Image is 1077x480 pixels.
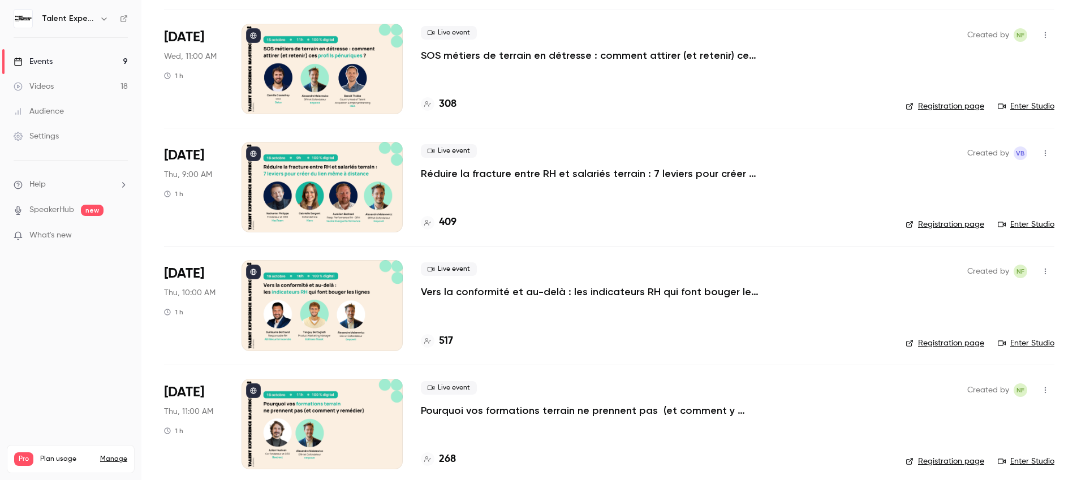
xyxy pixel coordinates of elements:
a: Pourquoi vos formations terrain ne prennent pas (et comment y remédier) [421,404,760,417]
div: Oct 15 Wed, 11:00 AM (Europe/Paris) [164,24,223,114]
div: 1 h [164,189,183,198]
div: Audience [14,106,64,117]
a: Enter Studio [998,456,1054,467]
div: Settings [14,131,59,142]
a: SOS métiers de terrain en détresse : comment attirer (et retenir) ces profils pénuriques ? [421,49,760,62]
div: Events [14,56,53,67]
span: [DATE] [164,265,204,283]
span: Created by [967,265,1009,278]
span: Created by [967,146,1009,160]
div: Oct 16 Thu, 9:00 AM (Europe/Paris) [164,142,223,232]
span: Wed, 11:00 AM [164,51,217,62]
span: Noémie Forcella [1014,265,1027,278]
span: VB [1016,146,1025,160]
div: Oct 16 Thu, 10:00 AM (Europe/Paris) [164,260,223,351]
span: [DATE] [164,28,204,46]
span: Help [29,179,46,191]
h4: 517 [439,334,453,349]
div: 1 h [164,308,183,317]
span: Thu, 9:00 AM [164,169,212,180]
img: Talent Experience Masterclass [14,10,32,28]
a: 308 [421,97,456,112]
span: new [81,205,104,216]
a: Réduire la fracture entre RH et salariés terrain : 7 leviers pour créer du lien même à distance [421,167,760,180]
span: Thu, 10:00 AM [164,287,216,299]
span: [DATE] [164,146,204,165]
span: Live event [421,381,477,395]
h4: 409 [439,215,456,230]
span: Noémie Forcella [1014,28,1027,42]
h4: 308 [439,97,456,112]
a: 268 [421,452,456,467]
a: Registration page [906,338,984,349]
a: Registration page [906,219,984,230]
span: What's new [29,230,72,241]
a: SpeakerHub [29,204,74,216]
div: 1 h [164,426,183,435]
h4: 268 [439,452,456,467]
h6: Talent Experience Masterclass [42,13,95,24]
span: Created by [967,383,1009,397]
span: Live event [421,262,477,276]
span: NF [1016,28,1024,42]
span: Noémie Forcella [1014,383,1027,397]
iframe: Noticeable Trigger [114,231,128,241]
a: Manage [100,455,127,464]
span: Thu, 11:00 AM [164,406,213,417]
span: Plan usage [40,455,93,464]
span: Victoire Baba [1014,146,1027,160]
div: Videos [14,81,54,92]
div: Oct 16 Thu, 11:00 AM (Europe/Paris) [164,379,223,469]
span: NF [1016,383,1024,397]
a: Enter Studio [998,101,1054,112]
a: Vers la conformité et au-delà : les indicateurs RH qui font bouger les lignes [421,285,760,299]
a: Registration page [906,456,984,467]
span: [DATE] [164,383,204,401]
span: NF [1016,265,1024,278]
a: 409 [421,215,456,230]
span: Live event [421,144,477,158]
span: Live event [421,26,477,40]
span: Created by [967,28,1009,42]
li: help-dropdown-opener [14,179,128,191]
a: Registration page [906,101,984,112]
div: 1 h [164,71,183,80]
span: Pro [14,452,33,466]
a: 517 [421,334,453,349]
a: Enter Studio [998,219,1054,230]
a: Enter Studio [998,338,1054,349]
